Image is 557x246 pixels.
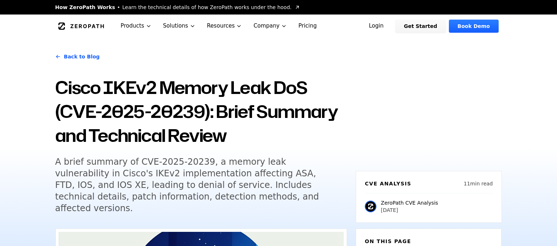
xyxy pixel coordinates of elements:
[449,20,499,33] a: Book Demo
[248,15,293,37] button: Company
[46,15,511,37] nav: Global
[365,201,376,212] img: ZeroPath CVE Analysis
[201,15,248,37] button: Resources
[395,20,446,33] a: Get Started
[464,180,493,187] p: 11 min read
[293,15,323,37] a: Pricing
[365,180,411,187] h6: CVE Analysis
[360,20,392,33] a: Login
[157,15,201,37] button: Solutions
[55,156,334,214] h5: A brief summary of CVE-2025-20239, a memory leak vulnerability in Cisco's IKEv2 implementation af...
[55,75,347,147] h1: Cisco IKEv2 Memory Leak DoS (CVE-2025-20239): Brief Summary and Technical Review
[55,4,115,11] span: How ZeroPath Works
[55,4,300,11] a: How ZeroPath WorksLearn the technical details of how ZeroPath works under the hood.
[381,199,438,206] p: ZeroPath CVE Analysis
[122,4,292,11] span: Learn the technical details of how ZeroPath works under the hood.
[115,15,157,37] button: Products
[55,46,100,67] a: Back to Blog
[365,238,492,245] h6: On this page
[381,206,438,214] p: [DATE]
